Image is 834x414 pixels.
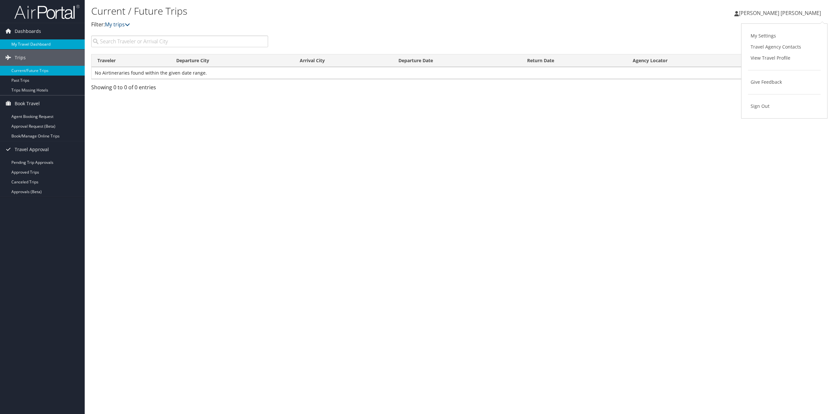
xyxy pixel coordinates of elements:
div: Showing 0 to 0 of 0 entries [91,83,268,94]
a: [PERSON_NAME] [PERSON_NAME] [734,3,827,23]
th: Traveler: activate to sort column ascending [92,54,170,67]
span: Dashboards [15,23,41,39]
th: Departure City: activate to sort column ascending [170,54,294,67]
span: [PERSON_NAME] [PERSON_NAME] [739,9,821,17]
a: Sign Out [748,101,821,112]
th: Return Date: activate to sort column ascending [521,54,627,67]
td: No Airtineraries found within the given date range. [92,67,827,79]
a: Travel Agency Contacts [748,41,821,52]
a: My trips [105,21,130,28]
th: Arrival City: activate to sort column ascending [294,54,393,67]
h1: Current / Future Trips [91,4,582,18]
a: View Travel Profile [748,52,821,64]
span: Travel Approval [15,141,49,158]
span: Trips [15,50,26,66]
th: Agency Locator: activate to sort column ascending [627,54,754,67]
img: airportal-logo.png [14,4,79,20]
span: Book Travel [15,95,40,112]
p: Filter: [91,21,582,29]
a: Give Feedback [748,77,821,88]
th: Departure Date: activate to sort column descending [393,54,521,67]
input: Search Traveler or Arrival City [91,36,268,47]
a: My Settings [748,30,821,41]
